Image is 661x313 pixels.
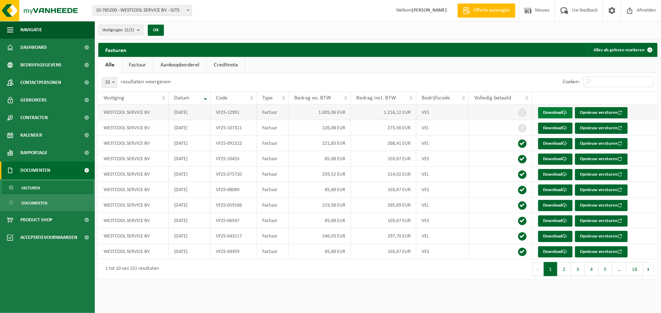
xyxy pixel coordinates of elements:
a: Creditnota [207,57,245,73]
td: 103,67 EUR [351,182,416,197]
td: Factuur [257,167,289,182]
span: Volledig betaald [474,95,511,101]
td: VF25-107311 [211,120,257,136]
td: VF25-12991 [211,105,257,120]
td: 221,83 EUR [289,136,351,151]
span: Acceptatievoorwaarden [20,229,77,246]
td: WESTCOOL SERVICE BV [98,213,169,228]
span: Bedrag incl. BTW [356,95,396,101]
td: Factuur [257,120,289,136]
td: [DATE] [169,228,211,244]
span: Navigatie [20,21,42,39]
a: Facturen [2,181,93,194]
td: VF25-06547 [211,213,257,228]
count: (2/2) [125,28,134,32]
td: 85,68 EUR [289,244,351,259]
td: WESTCOOL SERVICE BV [98,120,169,136]
h2: Facturen [98,43,133,57]
a: Download [538,107,573,118]
button: Vestigingen(2/2) [98,25,144,35]
td: [DATE] [169,151,211,167]
span: Datum [174,95,190,101]
button: 4 [585,262,599,276]
a: Download [538,138,573,149]
span: Contactpersonen [20,74,61,91]
button: 3 [571,262,585,276]
td: VES [416,151,469,167]
td: 1.005,06 EUR [289,105,351,120]
span: … [612,262,627,276]
td: Factuur [257,228,289,244]
a: Download [538,169,573,180]
a: Offerte aanvragen [457,4,515,18]
a: Download [538,154,573,165]
td: WESTCOOL SERVICE BV [98,136,169,151]
button: Opnieuw versturen [575,184,628,196]
span: Facturen [21,181,40,195]
a: Alle [98,57,121,73]
td: 103,67 EUR [351,151,416,167]
a: Documenten [2,196,93,209]
span: Type [262,95,273,101]
td: 219,58 EUR [289,197,351,213]
td: VF25-10453 [211,151,257,167]
td: Factuur [257,197,289,213]
td: Factuur [257,213,289,228]
button: 5 [599,262,612,276]
div: 1 tot 10 van 151 resultaten [102,263,159,275]
td: VES [416,105,469,120]
td: Factuur [257,136,289,151]
td: 246,03 EUR [289,228,351,244]
a: Factuur [122,57,153,73]
td: 103,67 EUR [351,213,416,228]
td: 103,67 EUR [351,244,416,259]
span: Code [216,95,227,101]
span: Vestigingen [102,25,134,35]
td: VF25-04459 [211,244,257,259]
span: Vestiging [104,95,124,101]
td: VF25-059166 [211,197,257,213]
td: VEL [416,228,469,244]
button: Previous [533,262,544,276]
span: Offerte aanvragen [472,7,512,14]
span: 10-785200 - WESTCOOL SERVICE BV - GITS [93,6,192,15]
span: Product Shop [20,211,52,229]
td: 268,41 EUR [351,136,416,151]
span: Kalender [20,126,42,144]
td: 226,08 EUR [289,120,351,136]
td: 259,52 EUR [289,167,351,182]
td: 273,56 EUR [351,120,416,136]
td: VF25-091522 [211,136,257,151]
button: Opnieuw versturen [575,154,628,165]
td: VF25-08089 [211,182,257,197]
td: 265,69 EUR [351,197,416,213]
td: 1.216,12 EUR [351,105,416,120]
td: 85,68 EUR [289,151,351,167]
a: Download [538,184,573,196]
a: Download [538,200,573,211]
td: VEL [416,136,469,151]
td: VES [416,182,469,197]
strong: [PERSON_NAME] [412,8,447,13]
td: VF25-075720 [211,167,257,182]
td: 314,02 EUR [351,167,416,182]
span: Bedrijfsgegevens [20,56,61,74]
td: WESTCOOL SERVICE BV [98,105,169,120]
td: Factuur [257,182,289,197]
button: Next [643,262,654,276]
button: 16 [627,262,643,276]
button: Opnieuw versturen [575,231,628,242]
a: Download [538,246,573,257]
a: Download [538,123,573,134]
td: 85,68 EUR [289,182,351,197]
td: WESTCOOL SERVICE BV [98,151,169,167]
button: Opnieuw versturen [575,123,628,134]
td: VF25-043117 [211,228,257,244]
button: Alles als gelezen markeren [588,43,657,57]
td: [DATE] [169,105,211,120]
span: Contracten [20,109,48,126]
td: [DATE] [169,167,211,182]
td: WESTCOOL SERVICE BV [98,182,169,197]
button: Opnieuw versturen [575,200,628,211]
td: VEL [416,120,469,136]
